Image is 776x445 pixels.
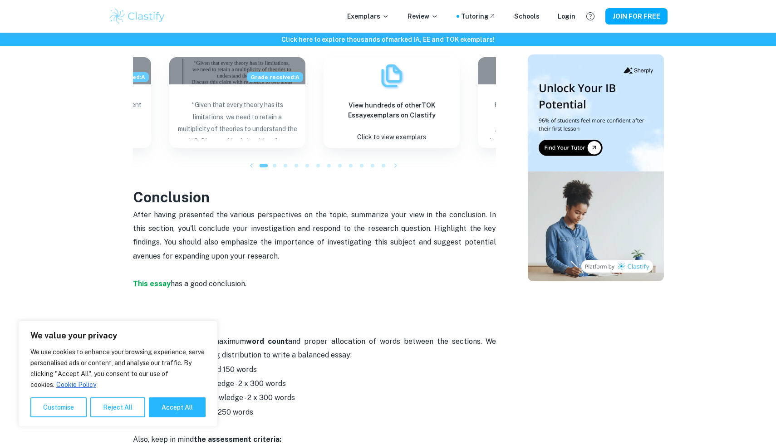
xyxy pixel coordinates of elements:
strong: word count [246,337,288,346]
button: JOIN FOR FREE [605,8,668,24]
p: Exemplars [347,11,389,21]
img: Thumbnail [528,54,664,281]
button: Accept All [149,397,206,417]
h2: Conclusion [133,186,496,208]
strong: TOK Essay Tips [133,320,215,333]
button: Customise [30,397,87,417]
a: Blog exemplar: “Given that every theory has its limitatGrade received:A“Given that every theory h... [169,57,305,148]
a: Tutoring [461,11,496,21]
p: “Given that every theory has its limitations, we need to retain a multiplicity of theories to und... [177,99,298,139]
div: We value your privacy [18,321,218,427]
span: Grade received: A [247,72,303,82]
a: Blog exemplar: How can we reconcile the opposing demandHow can we reconcile the opposing demands ... [478,57,614,148]
p: Click to view exemplars [357,131,426,143]
img: Exemplars [378,62,405,89]
a: ExemplarsView hundreds of otherTOK Essayexemplars on ClastifyClick to view exemplars [324,57,460,148]
p: How can we reconcile the opposing demands for specialization and generalization in the production... [485,99,607,139]
a: Login [558,11,575,21]
p: We use cookies to enhance your browsing experience, serve personalised ads or content, and analys... [30,347,206,390]
a: Schools [514,11,540,21]
h6: View hundreds of other TOK Essay exemplars on Clastify [331,100,452,120]
p: Review [408,11,438,21]
p: Introduction - around 150 words [151,363,496,377]
button: Help and Feedback [583,9,598,24]
h6: Click here to explore thousands of marked IA, EE and TOK exemplars ! [2,34,774,44]
button: Reject All [90,397,145,417]
p: After having presented the various perspectives on the topic, summarize your view in the conclusi... [133,208,496,318]
p: Second Area of Knowledge - 2 x 300 words [151,391,496,405]
a: Cookie Policy [56,381,97,389]
a: This essay [133,279,171,288]
img: Clastify logo [108,7,166,25]
p: First Area of Knowledge - 2 x 300 words [151,377,496,391]
p: We value your privacy [30,330,206,341]
strong: the assessment criteria: [194,435,281,444]
p: Remember about the maximum and proper allocation of words between the sections. We recommend the ... [133,335,496,362]
p: Conclusion - around 250 words [151,406,496,419]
